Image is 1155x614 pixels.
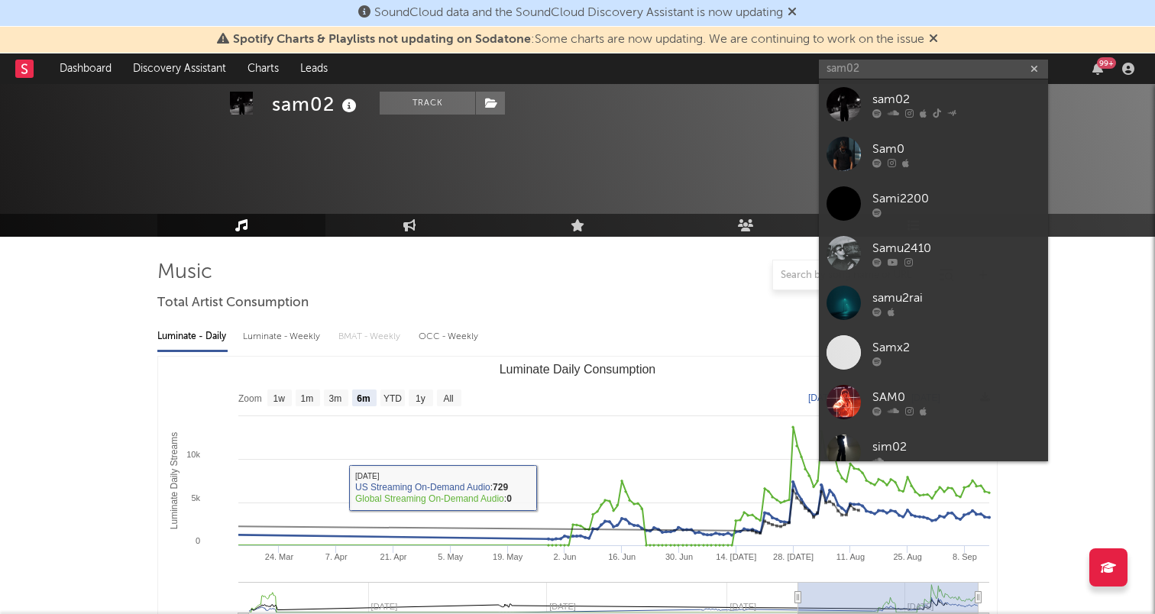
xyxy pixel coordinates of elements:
[233,34,531,46] span: Spotify Charts & Playlists not updating on Sodatone
[329,393,342,404] text: 3m
[808,393,837,403] text: [DATE]
[374,7,783,19] span: SoundCloud data and the SoundCloud Discovery Assistant is now updating
[819,328,1048,377] a: Samx2
[325,552,348,561] text: 7. Apr
[872,90,1040,108] div: sam02
[836,552,865,561] text: 11. Aug
[443,393,453,404] text: All
[419,324,480,350] div: OCC - Weekly
[929,34,938,46] span: Dismiss
[872,338,1040,357] div: Samx2
[819,60,1048,79] input: Search for artists
[500,363,656,376] text: Luminate Daily Consumption
[380,92,475,115] button: Track
[872,239,1040,257] div: Samu2410
[819,179,1048,228] a: Sami2200
[1097,57,1116,69] div: 99 +
[665,552,693,561] text: 30. Jun
[819,129,1048,179] a: Sam0
[773,552,814,561] text: 28. [DATE]
[893,552,921,561] text: 25. Aug
[233,34,924,46] span: : Some charts are now updating. We are continuing to work on the issue
[872,189,1040,208] div: Sami2200
[872,289,1040,307] div: samu2rai
[122,53,237,84] a: Discovery Assistant
[553,552,576,561] text: 2. Jun
[191,493,200,503] text: 5k
[169,432,180,529] text: Luminate Daily Streams
[272,92,361,117] div: sam02
[237,53,290,84] a: Charts
[953,552,977,561] text: 8. Sep
[273,393,286,404] text: 1w
[1092,63,1103,75] button: 99+
[493,552,523,561] text: 19. May
[380,552,407,561] text: 21. Apr
[238,393,262,404] text: Zoom
[383,393,402,404] text: YTD
[157,294,309,312] span: Total Artist Consumption
[819,278,1048,328] a: samu2rai
[872,388,1040,406] div: SAM0
[773,270,934,282] input: Search by song name or URL
[788,7,797,19] span: Dismiss
[290,53,338,84] a: Leads
[196,536,200,545] text: 0
[416,393,425,404] text: 1y
[819,427,1048,477] a: sim02
[157,324,228,350] div: Luminate - Daily
[186,450,200,459] text: 10k
[265,552,294,561] text: 24. Mar
[819,79,1048,129] a: sam02
[438,552,464,561] text: 5. May
[357,393,370,404] text: 6m
[301,393,314,404] text: 1m
[819,228,1048,278] a: Samu2410
[872,140,1040,158] div: Sam0
[49,53,122,84] a: Dashboard
[872,438,1040,456] div: sim02
[716,552,756,561] text: 14. [DATE]
[819,377,1048,427] a: SAM0
[243,324,323,350] div: Luminate - Weekly
[608,552,636,561] text: 16. Jun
